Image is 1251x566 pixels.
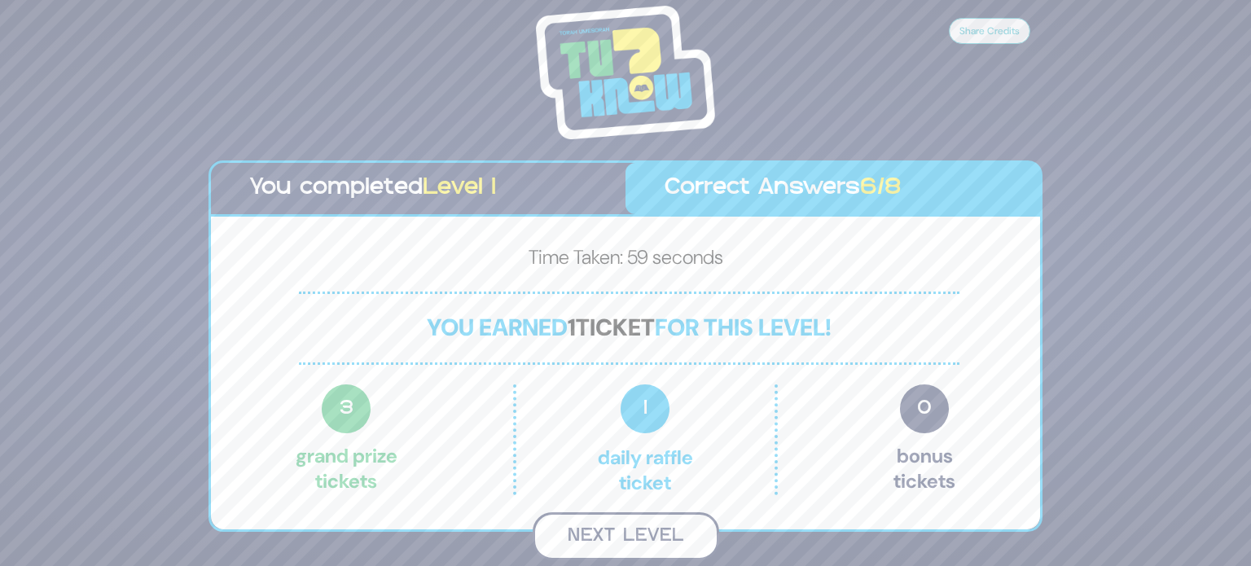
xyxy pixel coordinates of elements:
span: 6/8 [860,178,902,199]
span: 0 [900,384,949,433]
span: 1 [568,312,576,343]
button: Share Credits [949,18,1030,44]
p: Grand Prize tickets [296,384,397,495]
span: 1 [621,384,669,433]
p: Bonus tickets [893,384,955,495]
span: You earned for this level! [427,312,832,343]
button: Next Level [533,512,719,560]
span: ticket [576,312,655,343]
span: 3 [322,384,371,433]
span: Level 1 [423,178,496,199]
p: You completed [250,171,586,206]
p: Daily Raffle ticket [551,384,740,495]
p: Time Taken: 59 seconds [237,243,1014,279]
p: Correct Answers [665,171,1001,206]
img: Tournament Logo [536,6,715,139]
